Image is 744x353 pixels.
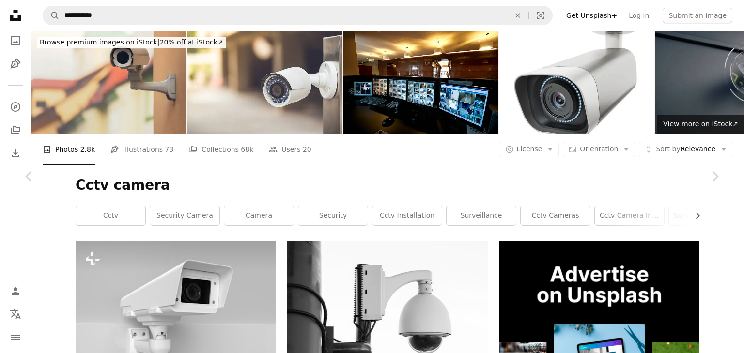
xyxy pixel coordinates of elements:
[623,8,655,23] a: Log in
[6,31,25,50] a: Photos
[287,301,487,310] a: white security camera on post
[343,31,498,134] img: Security Monitors in Office Building
[517,145,542,153] span: License
[6,97,25,117] a: Explore
[43,6,553,25] form: Find visuals sitewide
[40,38,223,46] span: 20% off at iStock ↗
[31,31,186,134] img: Security camera in the city
[663,8,732,23] button: Submit an image
[269,134,311,165] a: Users 20
[500,142,559,157] button: License
[669,206,738,225] a: surveillance camera
[43,6,60,25] button: Search Unsplash
[499,31,654,134] img: Security (CCTV) camera isolated on white
[639,142,732,157] button: Sort byRelevance
[656,145,715,154] span: Relevance
[6,305,25,324] button: Language
[76,206,145,225] a: cctv
[580,145,618,153] span: Orientation
[187,31,342,134] img: White cctv outside the building, security system
[31,31,232,54] a: Browse premium images on iStock|20% off at iStock↗
[298,206,368,225] a: security
[6,120,25,140] a: Collections
[165,144,174,155] span: 73
[657,115,744,134] a: View more on iStock↗
[150,206,219,225] a: security camera
[6,281,25,301] a: Log in / Sign up
[656,145,680,153] span: Sort by
[563,142,635,157] button: Orientation
[6,54,25,74] a: Illustrations
[529,6,552,25] button: Visual search
[372,206,442,225] a: cctv installation
[560,8,623,23] a: Get Unsplash+
[189,134,253,165] a: Collections 68k
[241,144,253,155] span: 68k
[6,328,25,347] button: Menu
[521,206,590,225] a: cctv cameras
[76,312,276,321] a: a white security camera mounted on a wall
[663,120,738,128] span: View more on iStock ↗
[224,206,294,225] a: camera
[110,134,173,165] a: Illustrations 73
[595,206,664,225] a: cctv camera installation
[507,6,528,25] button: Clear
[76,176,699,194] h1: Cctv camera
[447,206,516,225] a: surveillance
[40,38,159,46] span: Browse premium images on iStock |
[686,130,744,223] a: Next
[303,144,311,155] span: 20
